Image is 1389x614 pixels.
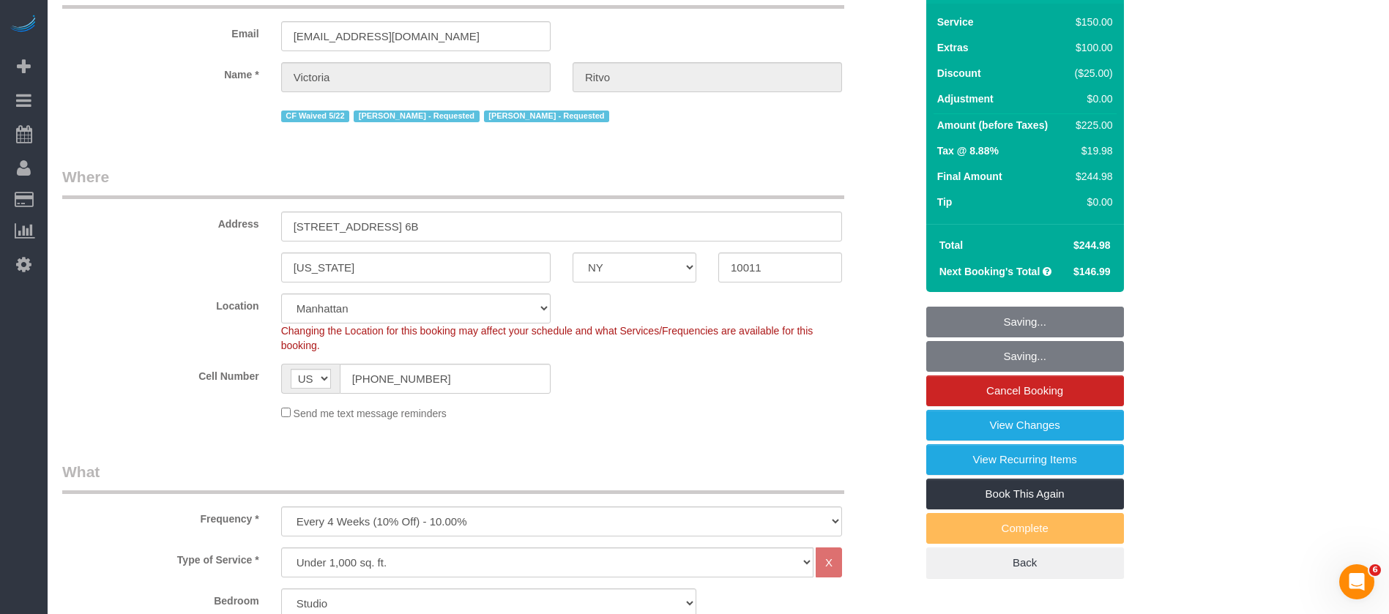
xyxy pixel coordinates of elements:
[937,40,969,55] label: Extras
[51,588,270,608] label: Bedroom
[51,506,270,526] label: Frequency *
[1073,266,1111,277] span: $146.99
[926,410,1124,441] a: View Changes
[51,293,270,313] label: Location
[939,239,963,251] strong: Total
[1339,564,1374,599] iframe: Intercom live chat
[718,252,842,282] input: Zip Code
[1069,169,1113,184] div: $244.98
[1069,118,1113,132] div: $225.00
[51,21,270,41] label: Email
[1069,143,1113,158] div: $19.98
[937,143,999,158] label: Tax @ 8.88%
[926,479,1124,509] a: Book This Again
[354,111,479,122] span: [PERSON_NAME] - Requested
[573,62,842,92] input: Last Name
[51,62,270,82] label: Name *
[1069,91,1113,106] div: $0.00
[51,547,270,567] label: Type of Service *
[1369,564,1381,576] span: 6
[1069,66,1113,81] div: ($25.00)
[937,91,994,106] label: Adjustment
[1069,40,1113,55] div: $100.00
[340,364,551,394] input: Cell Number
[926,547,1124,578] a: Back
[294,408,447,419] span: Send me text message reminders
[281,252,551,282] input: City
[1069,15,1113,29] div: $150.00
[937,118,1048,132] label: Amount (before Taxes)
[9,15,38,35] img: Automaid Logo
[281,111,349,122] span: CF Waived 5/22
[926,375,1124,406] a: Cancel Booking
[51,211,270,231] label: Address
[937,66,981,81] label: Discount
[937,195,953,209] label: Tip
[926,444,1124,475] a: View Recurring Items
[937,169,1002,184] label: Final Amount
[281,21,551,51] input: Email
[62,461,844,494] legend: What
[1069,195,1113,209] div: $0.00
[51,364,270,383] label: Cell Number
[62,166,844,199] legend: Where
[281,325,813,351] span: Changing the Location for this booking may affect your schedule and what Services/Frequencies are...
[484,111,609,122] span: [PERSON_NAME] - Requested
[937,15,974,29] label: Service
[281,62,551,92] input: First Name
[1073,239,1111,251] span: $244.98
[939,266,1040,277] strong: Next Booking's Total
